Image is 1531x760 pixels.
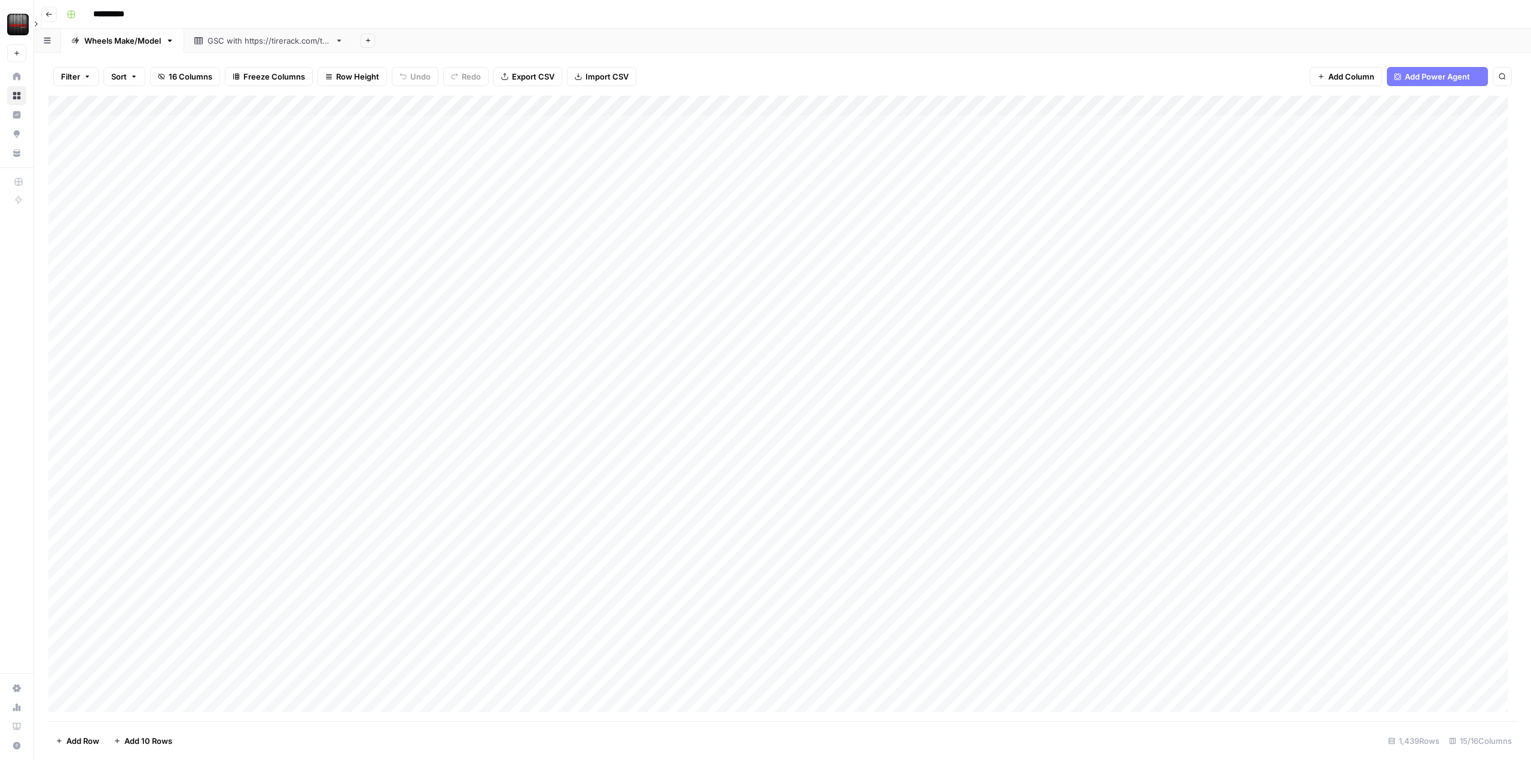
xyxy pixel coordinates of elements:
[1405,71,1470,83] span: Add Power Agent
[7,698,26,717] a: Usage
[7,679,26,698] a: Settings
[84,35,161,47] div: Wheels Make/Model
[567,67,636,86] button: Import CSV
[66,735,99,747] span: Add Row
[243,71,305,83] span: Freeze Columns
[512,71,554,83] span: Export CSV
[7,736,26,755] button: Help + Support
[336,71,379,83] span: Row Height
[410,71,431,83] span: Undo
[7,86,26,105] a: Browse
[111,71,127,83] span: Sort
[7,124,26,144] a: Opportunities
[124,735,172,747] span: Add 10 Rows
[53,67,99,86] button: Filter
[225,67,313,86] button: Freeze Columns
[150,67,220,86] button: 16 Columns
[443,67,489,86] button: Redo
[61,29,184,53] a: Wheels Make/Model
[106,731,179,750] button: Add 10 Rows
[208,35,330,47] div: GSC with [URL][DOMAIN_NAME]
[169,71,212,83] span: 16 Columns
[103,67,145,86] button: Sort
[48,731,106,750] button: Add Row
[1328,71,1374,83] span: Add Column
[1444,731,1517,750] div: 15/16 Columns
[493,67,562,86] button: Export CSV
[7,67,26,86] a: Home
[7,144,26,163] a: Your Data
[7,10,26,39] button: Workspace: Tire Rack
[1383,731,1444,750] div: 1,439 Rows
[318,67,387,86] button: Row Height
[462,71,481,83] span: Redo
[7,105,26,124] a: Insights
[1310,67,1382,86] button: Add Column
[7,717,26,736] a: Learning Hub
[392,67,438,86] button: Undo
[184,29,353,53] a: GSC with [URL][DOMAIN_NAME]
[585,71,629,83] span: Import CSV
[7,14,29,35] img: Tire Rack Logo
[61,71,80,83] span: Filter
[1387,67,1488,86] button: Add Power Agent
